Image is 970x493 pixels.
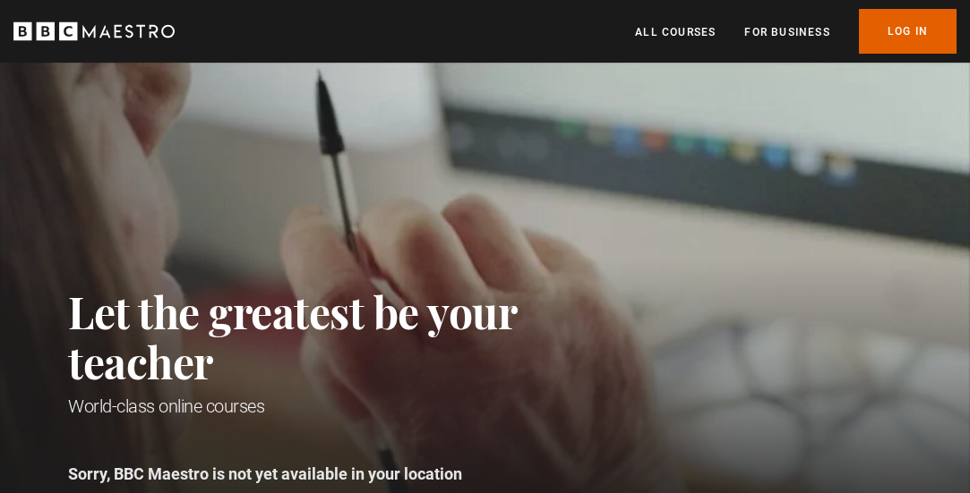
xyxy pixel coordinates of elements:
[68,286,597,387] h2: Let the greatest be your teacher
[635,23,716,41] a: All Courses
[13,18,175,45] svg: BBC Maestro
[859,9,957,54] a: Log In
[68,394,597,419] h1: World-class online courses
[635,9,957,54] nav: Primary
[744,23,829,41] a: For business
